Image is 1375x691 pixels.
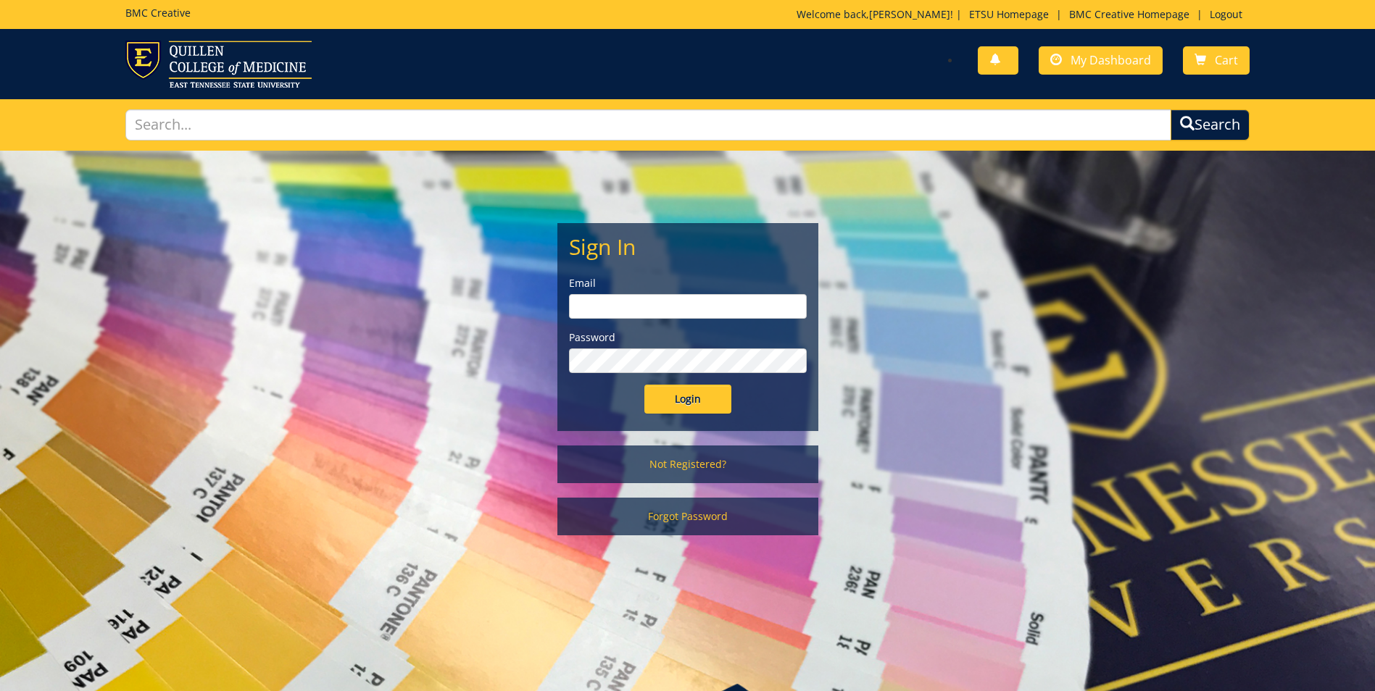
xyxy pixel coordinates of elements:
input: Search... [125,109,1171,141]
img: ETSU logo [125,41,312,88]
a: Logout [1202,7,1250,21]
label: Password [569,330,807,345]
a: ETSU Homepage [962,7,1056,21]
a: [PERSON_NAME] [869,7,950,21]
a: Forgot Password [557,498,818,535]
span: Cart [1215,52,1238,68]
h5: BMC Creative [125,7,191,18]
a: Not Registered? [557,445,818,483]
a: My Dashboard [1039,46,1163,75]
h2: Sign In [569,235,807,259]
button: Search [1171,109,1250,141]
input: Login [644,385,731,414]
a: BMC Creative Homepage [1062,7,1197,21]
a: Cart [1183,46,1250,75]
span: My Dashboard [1071,52,1151,68]
label: Email [569,276,807,290]
p: Welcome back, ! | | | [797,7,1250,22]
